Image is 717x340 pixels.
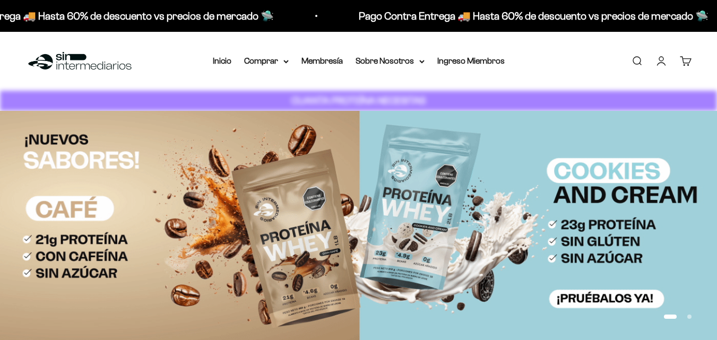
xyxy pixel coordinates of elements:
[358,7,707,24] p: Pago Contra Entrega 🚚 Hasta 60% de descuento vs precios de mercado 🛸
[356,54,425,68] summary: Sobre Nosotros
[301,56,343,65] a: Membresía
[244,54,289,68] summary: Comprar
[291,95,426,106] strong: CUANTA PROTEÍNA NECESITAS
[213,56,231,65] a: Inicio
[437,56,505,65] a: Ingreso Miembros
